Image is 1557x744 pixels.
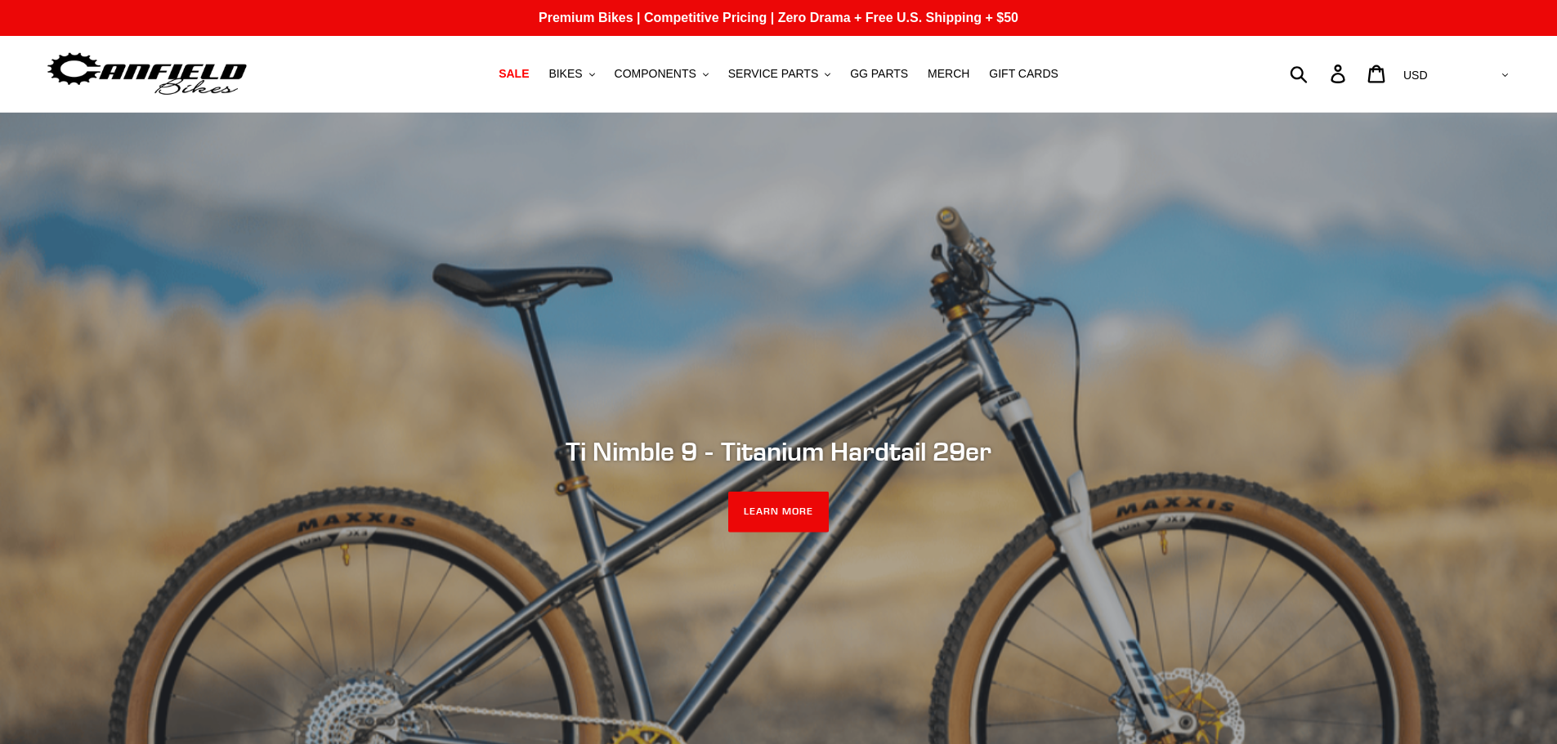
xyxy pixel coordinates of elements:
input: Search [1299,56,1340,91]
button: SERVICE PARTS [720,63,839,85]
span: BIKES [548,67,582,81]
span: GIFT CARDS [989,67,1058,81]
span: SALE [499,67,529,81]
button: COMPONENTS [606,63,717,85]
a: GG PARTS [842,63,916,85]
span: COMPONENTS [615,67,696,81]
a: GIFT CARDS [981,63,1067,85]
a: MERCH [919,63,978,85]
span: GG PARTS [850,67,908,81]
h2: Ti Nimble 9 - Titanium Hardtail 29er [333,436,1224,467]
span: SERVICE PARTS [728,67,818,81]
button: BIKES [540,63,602,85]
a: SALE [490,63,537,85]
a: LEARN MORE [728,492,829,532]
img: Canfield Bikes [45,48,249,100]
span: MERCH [928,67,969,81]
